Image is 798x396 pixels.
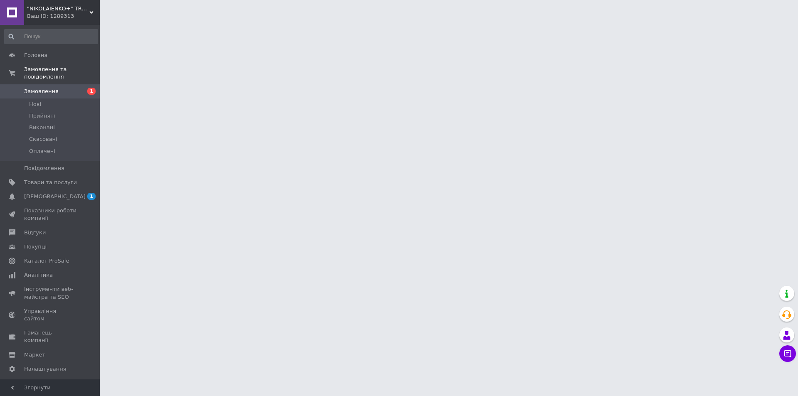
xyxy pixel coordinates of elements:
span: Оплачені [29,148,55,155]
span: Управління сайтом [24,307,77,322]
span: Налаштування [24,365,66,373]
span: Каталог ProSale [24,257,69,265]
span: Товари та послуги [24,179,77,186]
span: Виконані [29,124,55,131]
span: [DEMOGRAPHIC_DATA] [24,193,86,200]
span: 1 [87,88,96,95]
span: Аналітика [24,271,53,279]
span: Головна [24,52,47,59]
span: Гаманець компанії [24,329,77,344]
input: Пошук [4,29,98,44]
div: Ваш ID: 1289313 [27,12,100,20]
span: Нові [29,101,41,108]
span: Відгуки [24,229,46,236]
span: 1 [87,193,96,200]
span: Маркет [24,351,45,359]
span: Покупці [24,243,47,251]
span: Прийняті [29,112,55,120]
span: "NIKOLAIENKO+" TRADE COMPANY [27,5,89,12]
span: Повідомлення [24,165,64,172]
span: Скасовані [29,135,57,143]
button: Чат з покупцем [779,345,796,362]
span: Показники роботи компанії [24,207,77,222]
span: Замовлення та повідомлення [24,66,100,81]
span: Замовлення [24,88,59,95]
span: Інструменти веб-майстра та SEO [24,285,77,300]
